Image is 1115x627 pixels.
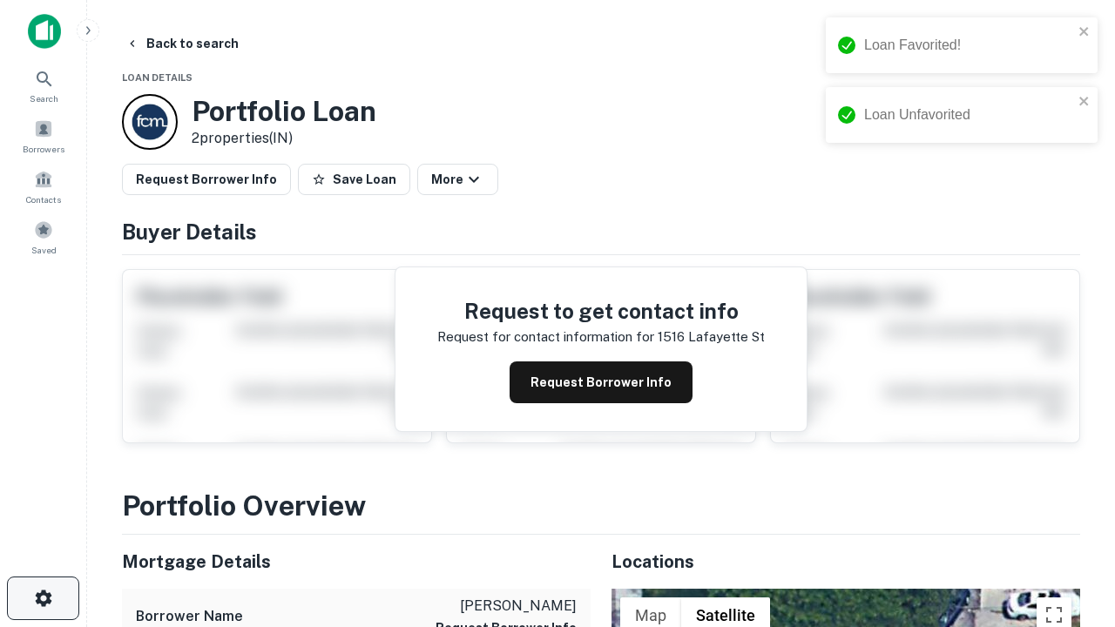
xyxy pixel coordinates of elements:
p: 1516 lafayette st [658,327,765,347]
span: Contacts [26,192,61,206]
p: [PERSON_NAME] [436,596,577,617]
a: Borrowers [5,112,82,159]
h6: Borrower Name [136,606,243,627]
h4: Buyer Details [122,216,1080,247]
button: Save Loan [298,164,410,195]
div: Loan Unfavorited [864,104,1073,125]
p: Request for contact information for [437,327,654,347]
button: close [1078,94,1091,111]
span: Loan Details [122,72,193,83]
span: Saved [31,243,57,257]
button: close [1078,24,1091,41]
button: Back to search [118,28,246,59]
a: Contacts [5,163,82,210]
a: Saved [5,213,82,260]
h5: Locations [612,549,1080,575]
h4: Request to get contact info [437,295,765,327]
a: Search [5,62,82,109]
h5: Mortgage Details [122,549,591,575]
span: Borrowers [23,142,64,156]
h3: Portfolio Overview [122,485,1080,527]
img: capitalize-icon.png [28,14,61,49]
button: Request Borrower Info [510,361,693,403]
button: Request Borrower Info [122,164,291,195]
h3: Portfolio Loan [192,95,376,128]
div: Loan Favorited! [864,35,1073,56]
p: 2 properties (IN) [192,128,376,149]
iframe: Chat Widget [1028,432,1115,516]
span: Search [30,91,58,105]
button: More [417,164,498,195]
